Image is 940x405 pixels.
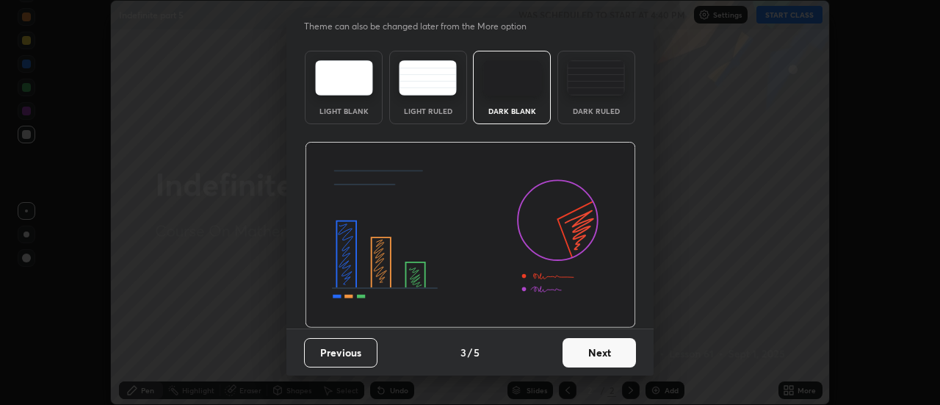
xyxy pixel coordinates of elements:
img: lightRuledTheme.5fabf969.svg [399,60,457,96]
h4: / [468,345,472,360]
h4: 3 [460,345,466,360]
p: Theme can also be changed later from the More option [304,20,542,33]
button: Previous [304,338,377,368]
img: darkTheme.f0cc69e5.svg [483,60,541,96]
div: Dark Ruled [567,107,626,115]
div: Light Blank [314,107,373,115]
div: Dark Blank [482,107,541,115]
img: lightTheme.e5ed3b09.svg [315,60,373,96]
img: darkThemeBanner.d06ce4a2.svg [305,142,636,329]
h4: 5 [474,345,480,360]
div: Light Ruled [399,107,458,115]
img: darkRuledTheme.de295e13.svg [567,60,625,96]
button: Next [563,338,636,368]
